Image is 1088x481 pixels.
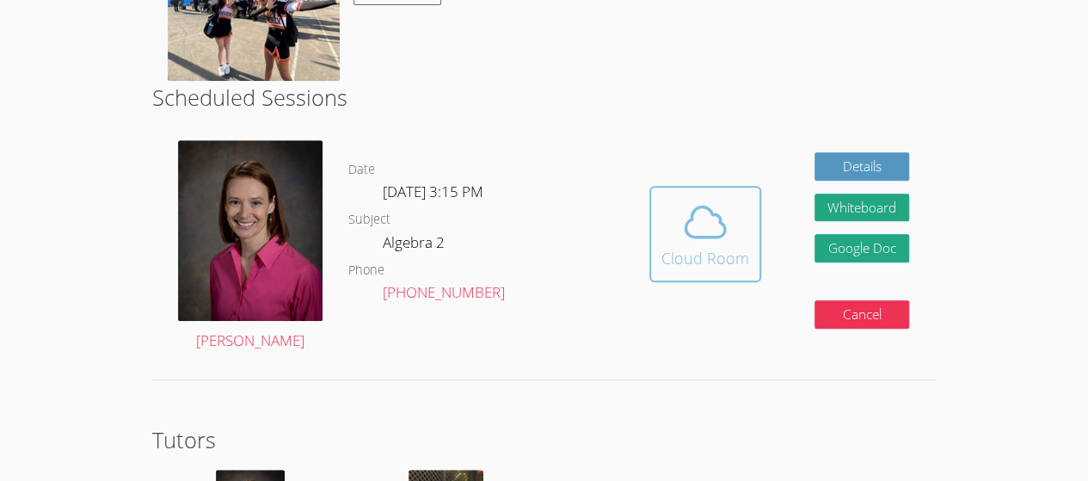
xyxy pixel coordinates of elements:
a: Google Doc [814,234,909,262]
a: [PHONE_NUMBER] [383,282,505,302]
dt: Subject [348,209,390,231]
button: Cancel [814,300,909,329]
div: Cloud Room [661,246,749,270]
img: Miller_Becky_headshot%20(3).jpg [178,140,323,321]
span: [DATE] 3:15 PM [383,182,483,201]
button: Whiteboard [814,194,909,222]
button: Cloud Room [649,186,761,282]
h2: Scheduled Sessions [152,81,936,114]
a: Details [814,152,909,181]
a: [PERSON_NAME] [178,140,323,353]
dt: Phone [348,260,384,281]
dt: Date [348,159,375,181]
h2: Tutors [152,423,936,456]
dd: Algebra 2 [383,231,448,260]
